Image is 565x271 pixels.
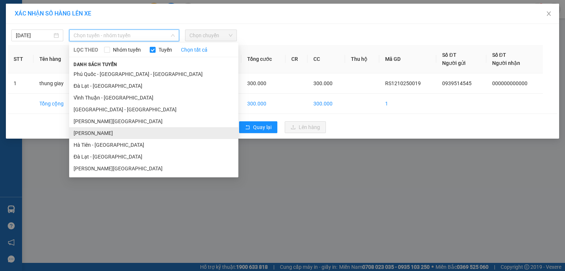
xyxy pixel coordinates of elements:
li: [PERSON_NAME][GEOGRAPHIC_DATA] [69,163,238,174]
span: Chọn chuyến [189,30,232,41]
li: Vĩnh Thuận - [GEOGRAPHIC_DATA] [69,92,238,104]
td: 300.000 [241,94,285,114]
td: thung giay [33,73,77,94]
td: 300.000 [308,94,345,114]
li: Phú Quốc - [GEOGRAPHIC_DATA] - [GEOGRAPHIC_DATA] [69,68,238,80]
th: Tên hàng [33,45,77,73]
span: Người nhận [492,60,520,66]
span: 300.000 [313,80,333,86]
span: XÁC NHẬN SỐ HÀNG LÊN XE [15,10,91,17]
span: Danh sách tuyến [69,61,122,68]
li: [GEOGRAPHIC_DATA] - [GEOGRAPHIC_DATA] [69,104,238,115]
span: Tuyến [156,46,175,54]
th: Mã GD [379,45,437,73]
span: Chọn tuyến - nhóm tuyến [74,30,175,41]
th: CR [285,45,308,73]
th: CC [308,45,345,73]
td: 1 [8,73,33,94]
span: 000000000000 [492,80,527,86]
span: down [171,33,175,38]
li: Đà Lạt - [GEOGRAPHIC_DATA] [69,80,238,92]
li: [PERSON_NAME][GEOGRAPHIC_DATA] [69,115,238,127]
li: [PERSON_NAME] [69,127,238,139]
th: Tổng cước [241,45,285,73]
span: 300.000 [247,80,266,86]
span: rollback [245,125,250,131]
span: RS1210250019 [385,80,421,86]
span: Số ĐT [492,52,506,58]
span: Quay lại [253,123,271,131]
a: Chọn tất cả [181,46,207,54]
button: Close [539,4,559,24]
span: 0939514545 [442,80,472,86]
button: rollbackQuay lại [239,121,277,133]
span: close [546,11,552,17]
li: Đà Lạt - [GEOGRAPHIC_DATA] [69,151,238,163]
span: LỌC THEO [74,46,98,54]
li: Hà Tiên - [GEOGRAPHIC_DATA] [69,139,238,151]
th: STT [8,45,33,73]
td: Tổng cộng [33,94,77,114]
td: 1 [379,94,437,114]
span: Người gửi [442,60,466,66]
input: 12/10/2025 [16,31,52,39]
span: Nhóm tuyến [110,46,144,54]
th: Thu hộ [345,45,379,73]
button: uploadLên hàng [285,121,326,133]
span: Số ĐT [442,52,456,58]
